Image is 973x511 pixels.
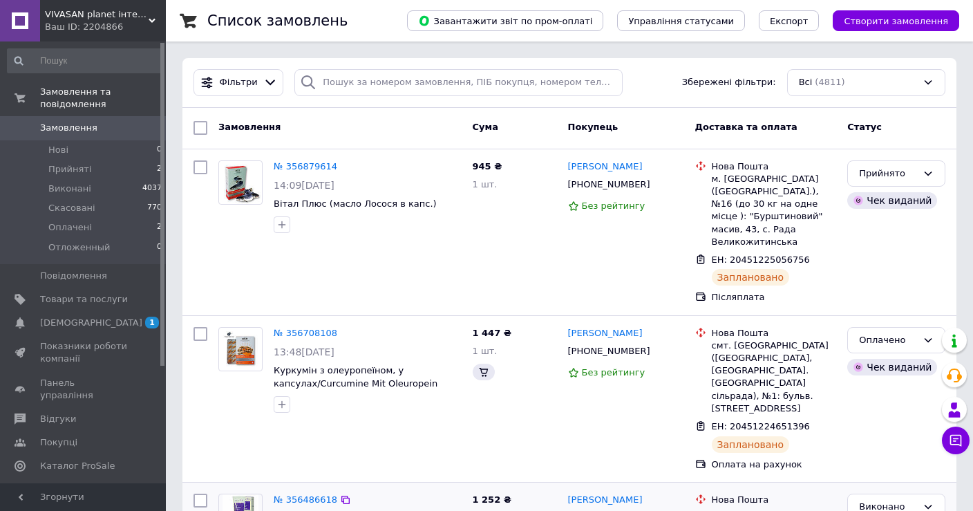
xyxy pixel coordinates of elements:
[770,16,809,26] span: Експорт
[157,241,162,254] span: 0
[418,15,592,27] span: Завантажити звіт по пром-оплаті
[473,122,498,132] span: Cума
[628,16,734,26] span: Управління статусами
[48,183,91,195] span: Виконані
[859,167,917,181] div: Прийнято
[45,21,166,33] div: Ваш ID: 2204866
[274,328,337,338] a: № 356708108
[223,328,258,371] img: Фото товару
[7,48,163,73] input: Пошук
[682,76,776,89] span: Збережені фільтри:
[473,494,511,505] span: 1 252 ₴
[859,333,917,348] div: Оплачено
[712,421,810,431] span: ЕН: 20451224651396
[48,202,95,214] span: Скасовані
[712,173,837,248] div: м. [GEOGRAPHIC_DATA] ([GEOGRAPHIC_DATA].), №16 (до 30 кг на одне місце ): "Бурштиновий" масив, 43...
[274,161,337,171] a: № 356879614
[220,76,258,89] span: Фільтри
[942,427,970,454] button: Чат з покупцем
[819,15,959,26] a: Створити замовлення
[712,254,810,265] span: ЕН: 20451225056756
[407,10,603,31] button: Завантажити звіт по пром-оплаті
[294,69,623,96] input: Пошук за номером замовлення, ПІБ покупця, номером телефону, Email, номером накладної
[220,161,261,204] img: Фото товару
[847,359,937,375] div: Чек виданий
[48,241,111,254] span: Отложенный
[274,198,437,209] a: Вітал Плюс (масло Лосося в капс.)
[582,201,645,211] span: Без рейтингу
[40,317,142,329] span: [DEMOGRAPHIC_DATA]
[274,180,334,191] span: 14:09[DATE]
[157,163,162,176] span: 2
[218,327,263,371] a: Фото товару
[48,163,91,176] span: Прийняті
[847,192,937,209] div: Чек виданий
[274,365,437,389] a: Куркумін з олеуропеїном, у капсулах/Curcumine Mit Oleuropein
[40,270,107,282] span: Повідомлення
[473,346,498,356] span: 1 шт.
[712,436,790,453] div: Заплановано
[40,377,128,402] span: Панель управління
[712,340,837,415] div: смт. [GEOGRAPHIC_DATA] ([GEOGRAPHIC_DATA], [GEOGRAPHIC_DATA]. [GEOGRAPHIC_DATA] сільрада), №1: бу...
[157,144,162,156] span: 0
[712,327,837,340] div: Нова Пошта
[815,77,844,87] span: (4811)
[712,494,837,506] div: Нова Пошта
[568,494,643,507] a: [PERSON_NAME]
[617,10,745,31] button: Управління статусами
[157,221,162,234] span: 2
[695,122,797,132] span: Доставка та оплата
[142,183,162,195] span: 4037
[712,160,837,173] div: Нова Пошта
[844,16,948,26] span: Створити замовлення
[40,436,77,449] span: Покупці
[40,122,97,134] span: Замовлення
[274,346,334,357] span: 13:48[DATE]
[847,122,882,132] span: Статус
[759,10,820,31] button: Експорт
[145,317,159,328] span: 1
[48,221,92,234] span: Оплачені
[207,12,348,29] h1: Список замовлень
[712,269,790,286] div: Заплановано
[40,413,76,425] span: Відгуки
[274,494,337,505] a: № 356486618
[40,86,166,111] span: Замовлення та повідомлення
[40,460,115,472] span: Каталог ProSale
[712,291,837,304] div: Післяплата
[48,144,68,156] span: Нові
[568,346,650,356] span: [PHONE_NUMBER]
[473,161,502,171] span: 945 ₴
[582,367,645,378] span: Без рейтингу
[147,202,162,214] span: 770
[473,179,498,189] span: 1 шт.
[568,327,643,340] a: [PERSON_NAME]
[568,179,650,189] span: [PHONE_NUMBER]
[218,122,281,132] span: Замовлення
[218,160,263,205] a: Фото товару
[833,10,959,31] button: Створити замовлення
[712,458,837,471] div: Оплата на рахунок
[799,76,813,89] span: Всі
[568,122,618,132] span: Покупець
[40,293,128,306] span: Товари та послуги
[40,340,128,365] span: Показники роботи компанії
[473,328,511,338] span: 1 447 ₴
[568,160,643,174] a: [PERSON_NAME]
[45,8,149,21] span: VIVASAN planet інтернет-магазин - склад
